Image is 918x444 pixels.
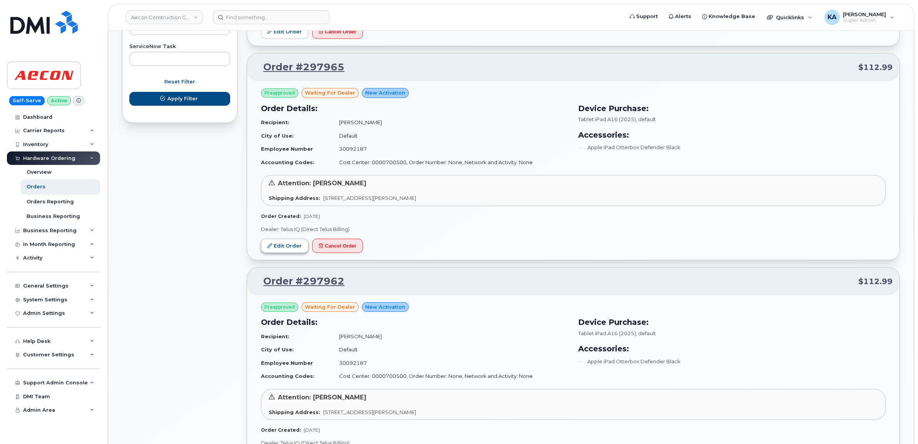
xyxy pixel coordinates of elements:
[858,62,893,73] span: $112.99
[129,92,230,106] button: Apply Filter
[261,213,301,219] strong: Order Created:
[261,226,886,233] p: Dealer: Telus IQ (Direct Telus Billing)
[304,427,320,433] span: [DATE]
[578,343,886,354] h3: Accessories:
[254,60,344,74] a: Order #297965
[332,330,569,343] td: [PERSON_NAME]
[261,159,314,165] strong: Accounting Codes:
[663,9,697,24] a: Alerts
[164,78,195,85] span: Reset Filter
[828,13,836,22] span: KA
[578,330,636,336] span: Tablet iPad A16 (2025)
[761,10,818,25] div: Quicklinks
[843,17,886,23] span: Super Admin
[332,369,569,383] td: Cost Center: 0000700500, Order Number: None, Network and Activity: None
[261,346,294,353] strong: City of Use:
[578,358,886,365] li: Apple iPad Otterbox Defender Black
[332,156,569,169] td: Cost Center: 0000700500, Order Number: None, Network and Activity: None
[261,239,308,253] a: Edit Order
[332,129,569,143] td: Default
[858,276,893,287] span: $112.99
[312,239,363,253] button: Cancel Order
[129,75,230,89] button: Reset Filter
[254,274,344,288] a: Order #297962
[269,195,320,201] strong: Shipping Address:
[304,213,320,219] span: [DATE]
[843,11,886,17] span: [PERSON_NAME]
[365,89,405,96] span: New Activation
[332,116,569,129] td: [PERSON_NAME]
[264,304,295,311] span: Preapproved
[167,95,198,102] span: Apply Filter
[323,409,416,415] span: [STREET_ADDRESS][PERSON_NAME]
[278,394,366,401] span: Attention: [PERSON_NAME]
[261,119,289,125] strong: Recipient:
[636,13,658,20] span: Support
[269,409,320,415] strong: Shipping Address:
[819,10,900,25] div: Karla Adams
[312,25,363,39] button: Cancel Order
[709,13,755,20] span: Knowledge Base
[261,146,313,152] strong: Employee Number
[332,142,569,156] td: 30092187
[261,316,569,328] h3: Order Details:
[365,303,405,311] span: New Activation
[278,180,366,187] span: Attention: [PERSON_NAME]
[675,13,691,20] span: Alerts
[261,25,308,39] a: Edit Order
[624,9,663,24] a: Support
[305,89,355,96] span: waiting for dealer
[261,103,569,114] h3: Order Details:
[332,343,569,356] td: Default
[213,10,329,24] input: Find something...
[126,10,203,24] a: Aecon Construction Group Inc
[261,373,314,379] strong: Accounting Codes:
[776,14,804,20] span: Quicklinks
[261,133,294,139] strong: City of Use:
[697,9,761,24] a: Knowledge Base
[129,44,230,49] label: ServiceNow Task
[305,303,355,311] span: waiting for dealer
[636,330,656,336] span: , default
[323,195,416,201] span: [STREET_ADDRESS][PERSON_NAME]
[578,129,886,141] h3: Accessories:
[636,116,656,122] span: , default
[261,427,301,433] strong: Order Created:
[264,90,295,96] span: Preapproved
[578,316,886,328] h3: Device Purchase:
[261,360,313,366] strong: Employee Number
[578,116,636,122] span: Tablet iPad A16 (2025)
[578,144,886,151] li: Apple iPad Otterbox Defender Black
[332,356,569,370] td: 30092187
[578,103,886,114] h3: Device Purchase:
[261,333,289,339] strong: Recipient:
